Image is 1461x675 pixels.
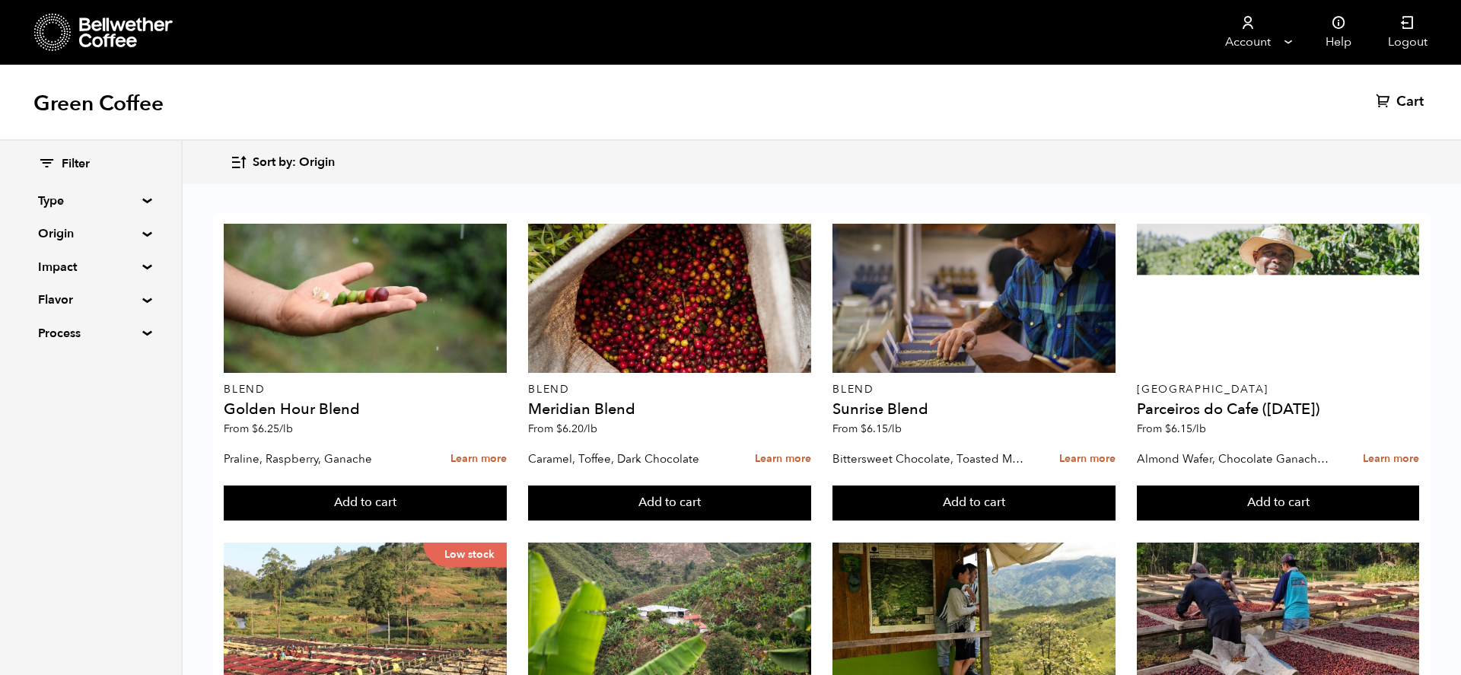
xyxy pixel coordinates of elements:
button: Add to cart [528,486,810,521]
span: Filter [62,156,90,173]
bdi: 6.15 [1165,422,1206,436]
p: [GEOGRAPHIC_DATA] [1137,384,1419,395]
a: Learn more [1363,443,1419,476]
summary: Type [38,192,143,210]
button: Add to cart [224,486,506,521]
span: Cart [1396,93,1424,111]
bdi: 6.15 [861,422,902,436]
bdi: 6.25 [252,422,293,436]
span: Sort by: Origin [253,154,335,171]
span: From [224,422,293,436]
a: Learn more [450,443,507,476]
span: From [832,422,902,436]
bdi: 6.20 [556,422,597,436]
summary: Process [38,324,143,342]
h1: Green Coffee [33,90,164,117]
span: /lb [584,422,597,436]
a: Learn more [755,443,811,476]
span: From [528,422,597,436]
button: Add to cart [1137,486,1419,521]
summary: Impact [38,258,143,276]
span: $ [1165,422,1171,436]
summary: Flavor [38,291,143,309]
p: Bittersweet Chocolate, Toasted Marshmallow, Candied Orange, Praline [832,447,1024,470]
h4: Golden Hour Blend [224,402,506,417]
a: Cart [1376,93,1428,111]
h4: Sunrise Blend [832,402,1115,417]
span: $ [252,422,258,436]
span: From [1137,422,1206,436]
h4: Parceiros do Cafe ([DATE]) [1137,402,1419,417]
p: Blend [832,384,1115,395]
span: /lb [1192,422,1206,436]
button: Sort by: Origin [230,145,335,180]
p: Caramel, Toffee, Dark Chocolate [528,447,720,470]
p: Blend [224,384,506,395]
span: /lb [279,422,293,436]
a: Learn more [1059,443,1116,476]
p: Almond Wafer, Chocolate Ganache, Bing Cherry [1137,447,1329,470]
button: Add to cart [832,486,1115,521]
p: Low stock [423,543,507,567]
h4: Meridian Blend [528,402,810,417]
summary: Origin [38,224,143,243]
p: Praline, Raspberry, Ganache [224,447,415,470]
span: $ [861,422,867,436]
p: Blend [528,384,810,395]
span: $ [556,422,562,436]
span: /lb [888,422,902,436]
